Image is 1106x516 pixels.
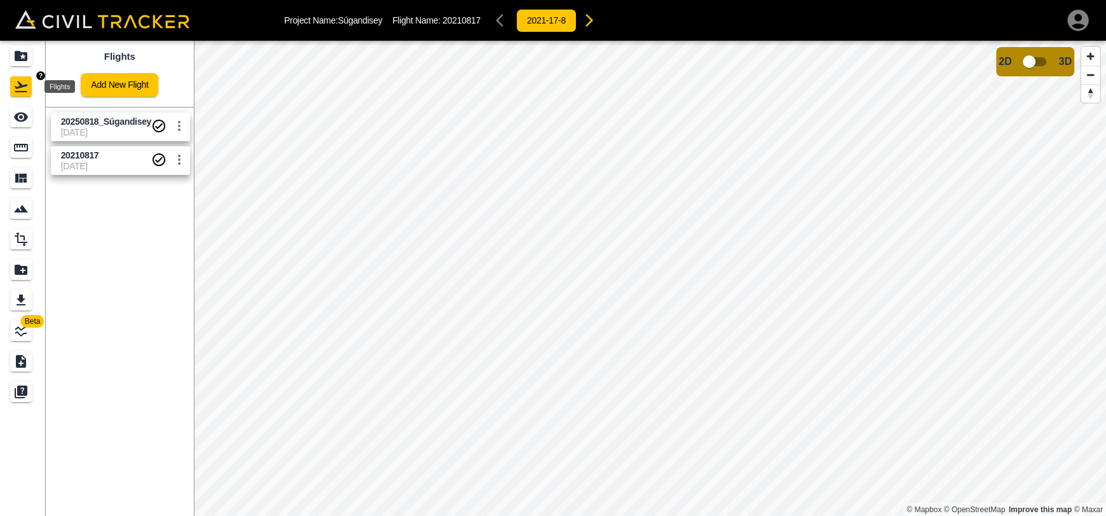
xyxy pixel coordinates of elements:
span: 3D [1059,56,1072,67]
span: 2D [999,56,1011,67]
button: Zoom in [1081,47,1100,66]
div: Flights [44,80,75,93]
button: 2021-17-8 [516,9,577,32]
img: Civil Tracker [15,10,189,28]
a: Maxar [1074,505,1103,514]
a: OpenStreetMap [944,505,1006,514]
p: Project Name: Súgandisey [284,15,382,25]
a: Map feedback [1009,505,1072,514]
p: Flight Name: [392,15,481,25]
button: Reset bearing to north [1081,84,1100,102]
a: Mapbox [906,505,941,514]
canvas: Map [194,41,1106,516]
button: Zoom out [1081,66,1100,84]
span: 20210817 [442,15,481,25]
